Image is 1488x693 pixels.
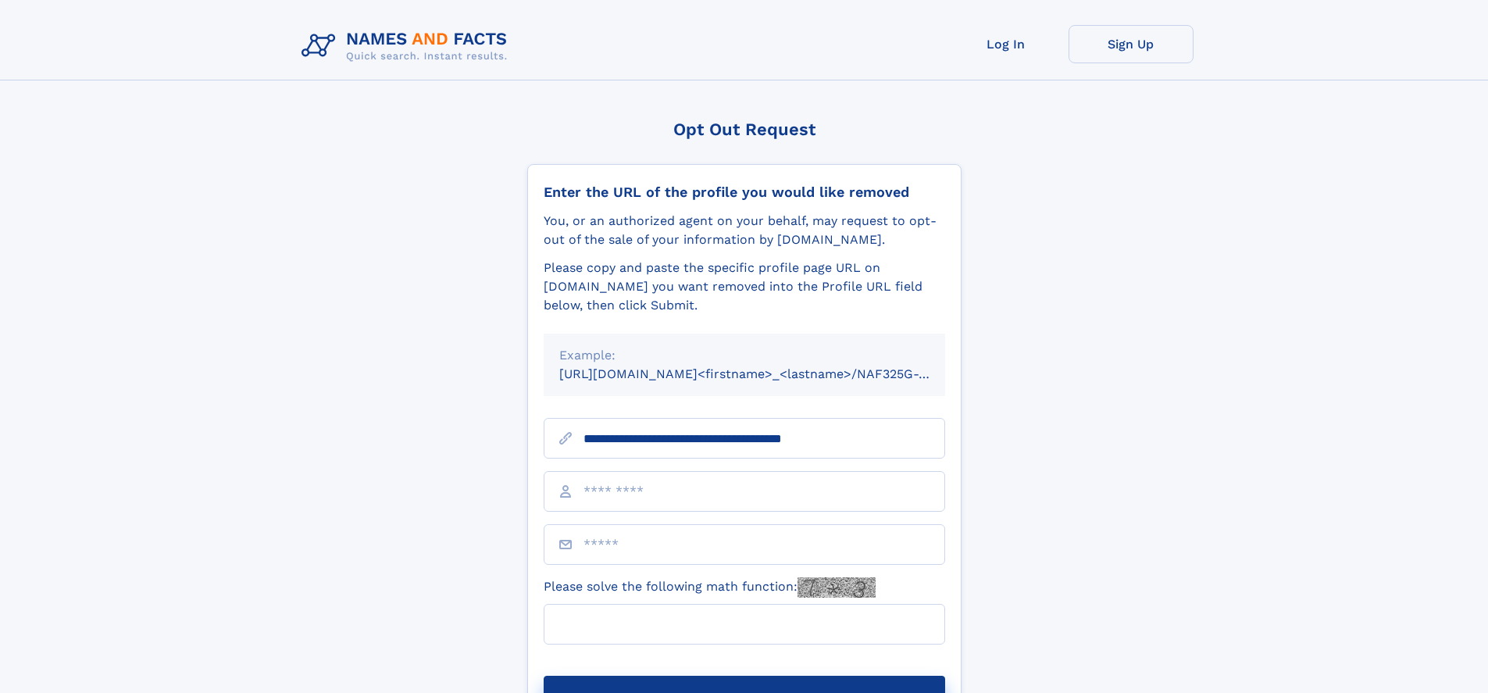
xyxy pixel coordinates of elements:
img: Logo Names and Facts [295,25,520,67]
a: Sign Up [1069,25,1194,63]
div: Enter the URL of the profile you would like removed [544,184,945,201]
label: Please solve the following math function: [544,577,876,598]
div: Please copy and paste the specific profile page URL on [DOMAIN_NAME] you want removed into the Pr... [544,259,945,315]
div: Opt Out Request [527,120,962,139]
div: Example: [559,346,930,365]
small: [URL][DOMAIN_NAME]<firstname>_<lastname>/NAF325G-xxxxxxxx [559,366,975,381]
div: You, or an authorized agent on your behalf, may request to opt-out of the sale of your informatio... [544,212,945,249]
a: Log In [944,25,1069,63]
